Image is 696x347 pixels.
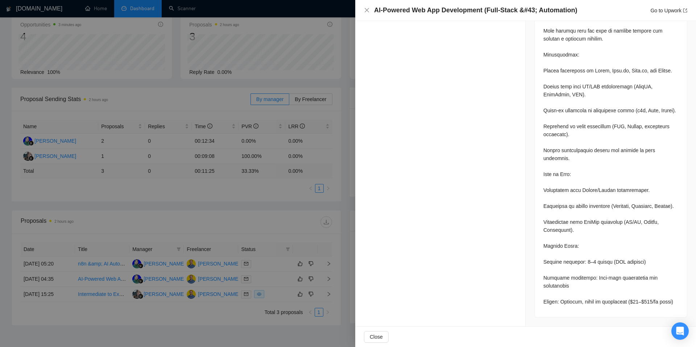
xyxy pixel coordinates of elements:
button: Close [364,7,370,13]
h4: AI-Powered Web App Development (Full-Stack &#43; Automation) [374,6,577,15]
a: Go to Upworkexport [650,8,687,13]
button: Close [364,331,389,343]
span: close [364,7,370,13]
div: Open Intercom Messenger [671,322,689,340]
span: export [683,8,687,13]
span: Close [370,333,383,341]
